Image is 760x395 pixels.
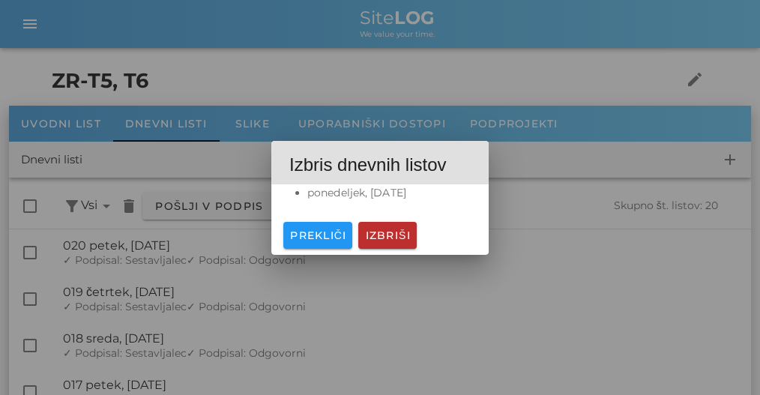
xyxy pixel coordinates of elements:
div: Izbris dnevnih listov [271,141,489,184]
li: ponedeljek, [DATE] [307,184,471,201]
div: Pripomoček za klepet [685,323,760,395]
button: Prekliči [283,222,352,249]
span: Prekliči [289,229,346,242]
span: Izbriši [364,229,410,242]
button: Izbriši [358,222,416,249]
iframe: Chat Widget [685,323,760,395]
